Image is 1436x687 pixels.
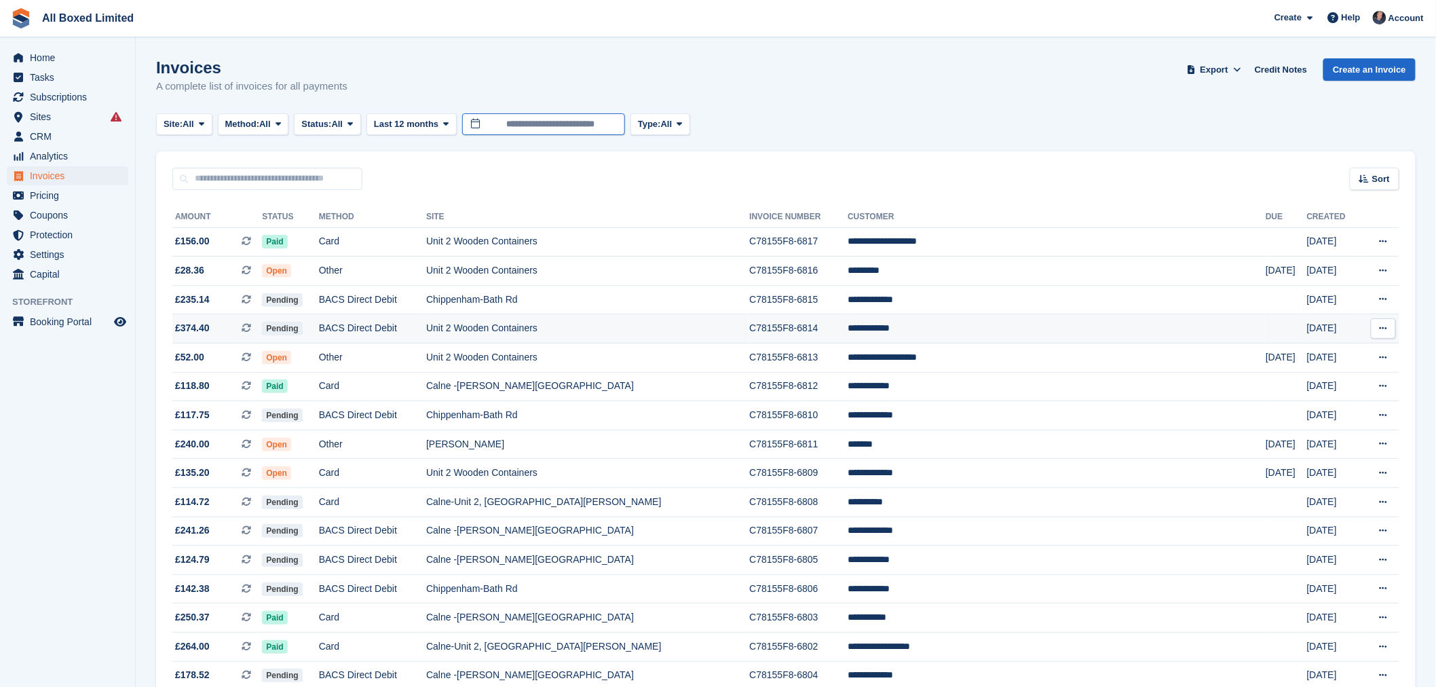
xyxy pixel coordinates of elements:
[319,372,426,401] td: Card
[319,257,426,286] td: Other
[426,517,749,546] td: Calne -[PERSON_NAME][GEOGRAPHIC_DATA]
[175,437,210,451] span: £240.00
[7,166,128,185] a: menu
[175,523,210,538] span: £241.26
[30,88,111,107] span: Subscriptions
[262,466,291,480] span: Open
[7,68,128,87] a: menu
[749,430,848,459] td: C78155F8-6811
[319,604,426,633] td: Card
[426,343,749,373] td: Unit 2 Wooden Containers
[1266,257,1307,286] td: [DATE]
[1307,314,1361,343] td: [DATE]
[1266,459,1307,488] td: [DATE]
[630,113,690,136] button: Type: All
[1307,517,1361,546] td: [DATE]
[749,343,848,373] td: C78155F8-6813
[183,117,194,131] span: All
[848,206,1266,228] th: Customer
[30,166,111,185] span: Invoices
[259,117,271,131] span: All
[7,265,128,284] a: menu
[749,459,848,488] td: C78155F8-6809
[218,113,289,136] button: Method: All
[319,459,426,488] td: Card
[30,245,111,264] span: Settings
[262,438,291,451] span: Open
[30,107,111,126] span: Sites
[426,257,749,286] td: Unit 2 Wooden Containers
[749,401,848,430] td: C78155F8-6810
[319,343,426,373] td: Other
[262,524,302,538] span: Pending
[30,147,111,166] span: Analytics
[749,546,848,575] td: C78155F8-6805
[1184,58,1244,81] button: Export
[426,285,749,314] td: Chippenham-Bath Rd
[661,117,673,131] span: All
[7,245,128,264] a: menu
[262,206,318,228] th: Status
[7,48,128,67] a: menu
[749,285,848,314] td: C78155F8-6815
[1249,58,1312,81] a: Credit Notes
[1342,11,1361,24] span: Help
[426,633,749,662] td: Calne-Unit 2, [GEOGRAPHIC_DATA][PERSON_NAME]
[1388,12,1424,25] span: Account
[638,117,661,131] span: Type:
[426,314,749,343] td: Unit 2 Wooden Containers
[749,574,848,604] td: C78155F8-6806
[262,640,287,654] span: Paid
[1266,343,1307,373] td: [DATE]
[426,546,749,575] td: Calne -[PERSON_NAME][GEOGRAPHIC_DATA]
[374,117,438,131] span: Last 12 months
[1266,430,1307,459] td: [DATE]
[7,107,128,126] a: menu
[426,574,749,604] td: Chippenham-Bath Rd
[319,206,426,228] th: Method
[262,496,302,509] span: Pending
[156,58,347,77] h1: Invoices
[262,669,302,682] span: Pending
[319,227,426,257] td: Card
[7,127,128,146] a: menu
[426,227,749,257] td: Unit 2 Wooden Containers
[1307,401,1361,430] td: [DATE]
[156,79,347,94] p: A complete list of invoices for all payments
[175,668,210,682] span: £178.52
[319,314,426,343] td: BACS Direct Debit
[175,582,210,596] span: £142.38
[175,293,210,307] span: £235.14
[30,48,111,67] span: Home
[262,351,291,365] span: Open
[37,7,139,29] a: All Boxed Limited
[1372,172,1390,186] span: Sort
[175,639,210,654] span: £264.00
[262,582,302,596] span: Pending
[175,466,210,480] span: £135.20
[749,206,848,228] th: Invoice Number
[7,88,128,107] a: menu
[1307,604,1361,633] td: [DATE]
[426,488,749,517] td: Calne-Unit 2, [GEOGRAPHIC_DATA][PERSON_NAME]
[426,401,749,430] td: Chippenham-Bath Rd
[30,186,111,205] span: Pricing
[1201,63,1228,77] span: Export
[1307,459,1361,488] td: [DATE]
[319,633,426,662] td: Card
[1307,633,1361,662] td: [DATE]
[301,117,331,131] span: Status:
[172,206,262,228] th: Amount
[294,113,360,136] button: Status: All
[1274,11,1302,24] span: Create
[164,117,183,131] span: Site:
[156,113,212,136] button: Site: All
[11,8,31,29] img: stora-icon-8386f47178a22dfd0bd8f6a31ec36ba5ce8667c1dd55bd0f319d3a0aa187defe.svg
[319,401,426,430] td: BACS Direct Debit
[1307,574,1361,604] td: [DATE]
[30,68,111,87] span: Tasks
[1307,343,1361,373] td: [DATE]
[175,408,210,422] span: £117.75
[30,127,111,146] span: CRM
[749,604,848,633] td: C78155F8-6803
